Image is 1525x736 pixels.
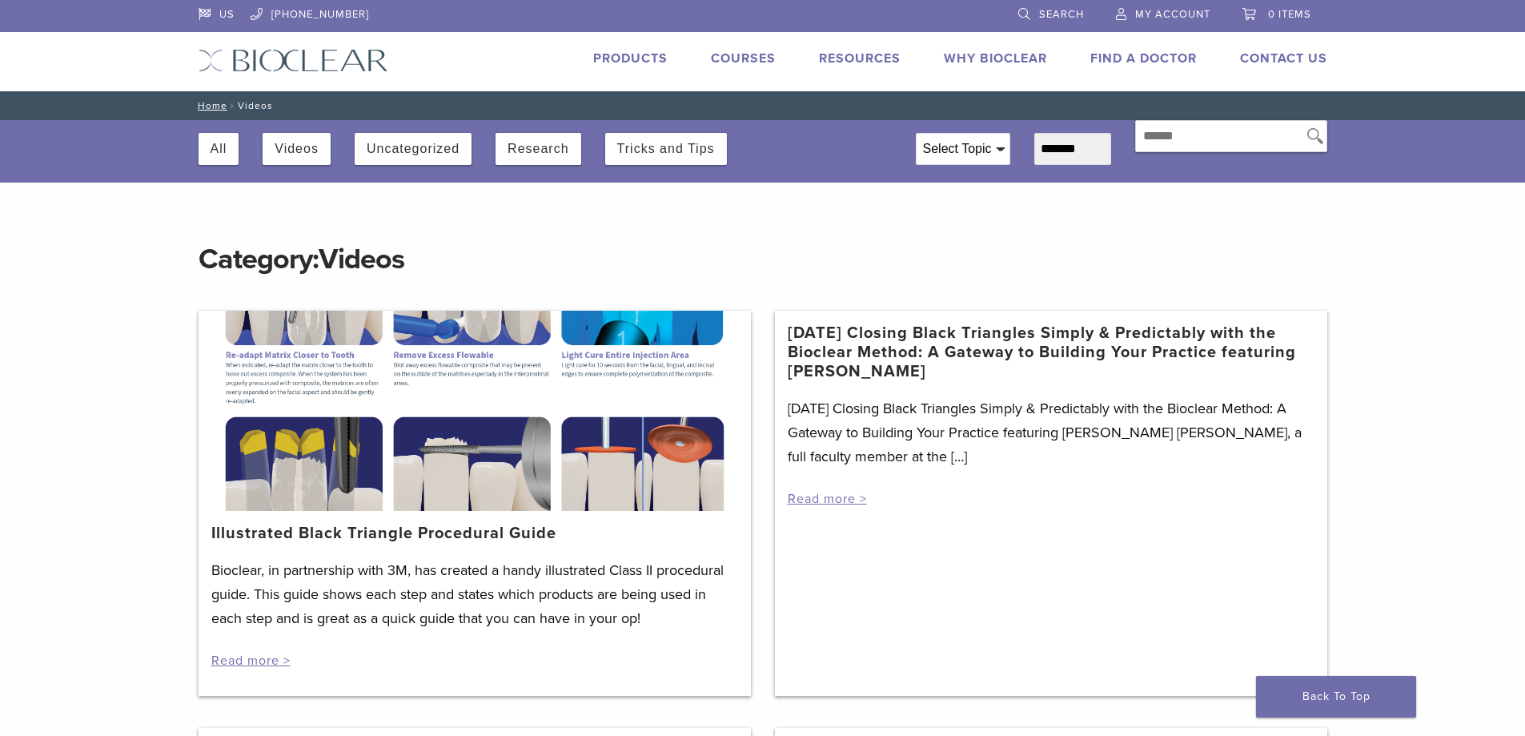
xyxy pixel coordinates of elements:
[187,91,1339,120] nav: Videos
[944,50,1047,66] a: Why Bioclear
[199,49,388,72] img: Bioclear
[1090,50,1197,66] a: Find A Doctor
[617,133,715,165] button: Tricks and Tips
[367,133,460,165] button: Uncategorized
[788,324,1314,381] a: [DATE] Closing Black Triangles Simply & Predictably with the Bioclear Method: A Gateway to Buildi...
[211,133,227,165] button: All
[788,491,867,507] a: Read more >
[211,558,738,630] p: Bioclear, in partnership with 3M, has created a handy illustrated Class II procedural guide. This...
[1256,676,1416,718] a: Back To Top
[788,396,1314,469] p: [DATE] Closing Black Triangles Simply & Predictably with the Bioclear Method: A Gateway to Buildi...
[819,50,901,66] a: Resources
[1135,8,1210,21] span: My Account
[319,242,404,276] span: Videos
[227,102,238,110] span: /
[1039,8,1084,21] span: Search
[211,653,291,669] a: Read more >
[508,133,568,165] button: Research
[1268,8,1311,21] span: 0 items
[711,50,776,66] a: Courses
[193,100,227,111] a: Home
[593,50,668,66] a: Products
[199,208,1327,279] h1: Category:
[917,134,1009,164] div: Select Topic
[1240,50,1327,66] a: Contact Us
[275,133,319,165] button: Videos
[211,524,556,543] a: Illustrated Black Triangle Procedural Guide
